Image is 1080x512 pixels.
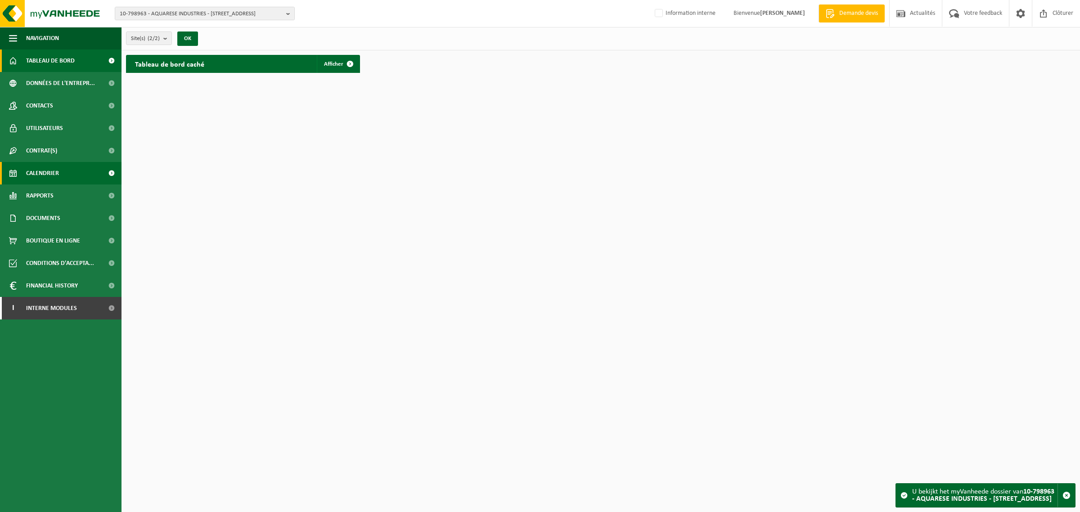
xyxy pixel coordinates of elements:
h2: Tableau de bord caché [126,55,213,72]
strong: 10-798963 - AQUARESE INDUSTRIES - [STREET_ADDRESS] [912,488,1054,503]
button: 10-798963 - AQUARESE INDUSTRIES - [STREET_ADDRESS] [115,7,295,20]
span: Boutique en ligne [26,229,80,252]
span: Site(s) [131,32,160,45]
label: Information interne [653,7,715,20]
a: Afficher [317,55,359,73]
span: Données de l'entrepr... [26,72,95,94]
span: Utilisateurs [26,117,63,139]
span: Contacts [26,94,53,117]
span: Interne modules [26,297,77,319]
span: Afficher [324,61,343,67]
span: Demande devis [837,9,880,18]
span: Calendrier [26,162,59,184]
button: Site(s)(2/2) [126,31,172,45]
span: Rapports [26,184,54,207]
span: 10-798963 - AQUARESE INDUSTRIES - [STREET_ADDRESS] [120,7,283,21]
a: Demande devis [819,4,885,22]
span: Contrat(s) [26,139,57,162]
span: Tableau de bord [26,49,75,72]
span: Navigation [26,27,59,49]
strong: [PERSON_NAME] [760,10,805,17]
span: Financial History [26,274,78,297]
div: U bekijkt het myVanheede dossier van [912,484,1057,507]
span: Documents [26,207,60,229]
button: OK [177,31,198,46]
span: Conditions d'accepta... [26,252,94,274]
span: I [9,297,17,319]
count: (2/2) [148,36,160,41]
